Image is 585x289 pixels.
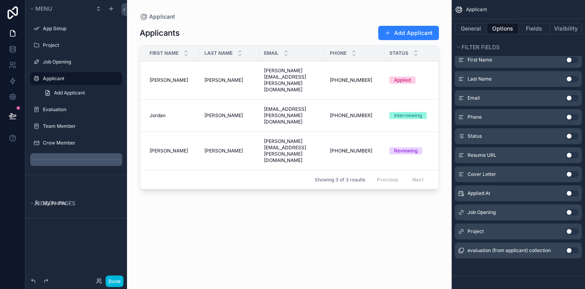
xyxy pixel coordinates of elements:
[468,76,492,82] span: Last Name
[519,23,550,34] button: Fields
[468,114,482,120] span: Phone
[29,3,90,14] button: Menu
[455,42,577,53] button: Filter fields
[468,190,490,197] span: Applied At
[264,50,279,56] span: Email
[389,50,408,56] span: Status
[54,90,85,96] span: Add Applicant
[330,50,346,56] span: Phone
[43,123,117,129] label: Team Member
[29,198,119,209] button: Hidden pages
[43,200,117,206] label: My Profile
[468,152,496,158] span: Resume URL
[204,50,233,56] span: Last Name
[150,50,179,56] span: First Name
[468,171,496,177] span: Cover Letter
[40,87,122,99] a: Add Applicant
[43,25,117,32] label: App Setup
[487,23,519,34] button: Options
[550,23,582,34] button: Visibility
[43,42,117,48] label: Project
[468,133,482,139] span: Status
[43,75,117,82] label: Applicant
[468,57,492,63] span: First Name
[43,59,117,65] label: Job Opening
[43,106,117,113] label: Evaluation
[315,177,365,183] span: Showing 3 of 3 results
[35,5,52,12] span: Menu
[466,6,487,13] span: Applicant
[468,228,484,235] span: Project
[462,44,500,50] span: Filter fields
[468,95,480,101] span: Email
[106,276,123,287] button: Done
[468,247,551,254] span: evaluation (from applicant) collection
[468,209,496,216] span: Job Opening
[43,140,117,146] label: Crew Member
[455,23,487,34] button: General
